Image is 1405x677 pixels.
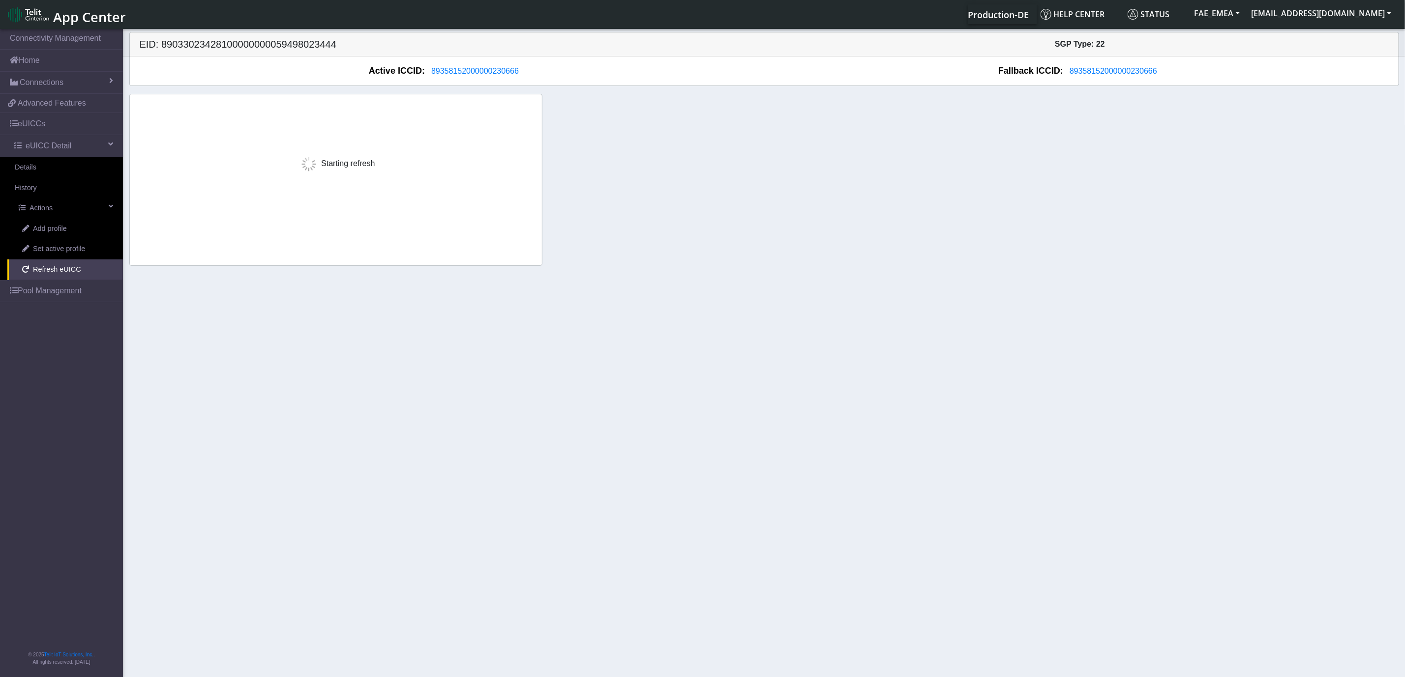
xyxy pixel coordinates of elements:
[33,264,81,275] span: Refresh eUICC
[1037,4,1124,24] a: Help center
[968,9,1029,21] span: Production-DE
[26,140,71,152] span: eUICC Detail
[7,219,123,239] a: Add profile
[1070,67,1157,75] span: 89358152000000230666
[4,135,123,157] a: eUICC Detail
[297,152,375,176] p: Starting refresh
[369,64,425,78] span: Active ICCID:
[18,97,86,109] span: Advanced Features
[1124,4,1189,24] a: Status
[132,38,764,50] h5: EID: 89033023428100000000059498023444
[44,652,93,657] a: Telit IoT Solutions, Inc.
[33,224,67,234] span: Add profile
[1128,9,1170,20] span: Status
[425,65,525,78] button: 89358152000000230666
[1246,4,1397,22] button: [EMAIL_ADDRESS][DOMAIN_NAME]
[4,198,123,219] a: Actions
[1128,9,1138,20] img: status.svg
[30,203,53,214] span: Actions
[1189,4,1246,22] button: FAE_EMEA
[297,152,321,176] img: loading
[8,7,49,23] img: logo-telit-cinterion-gw-new.png
[53,8,126,26] span: App Center
[1055,40,1105,48] span: SGP Type: 22
[998,64,1063,78] span: Fallback ICCID:
[7,239,123,259] a: Set active profile
[1041,9,1105,20] span: Help center
[33,244,85,254] span: Set active profile
[8,4,124,25] a: App Center
[1041,9,1051,20] img: knowledge.svg
[20,77,63,88] span: Connections
[431,67,519,75] span: 89358152000000230666
[968,4,1029,24] a: Your current platform instance
[1063,65,1164,78] button: 89358152000000230666
[7,259,123,280] a: Refresh eUICC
